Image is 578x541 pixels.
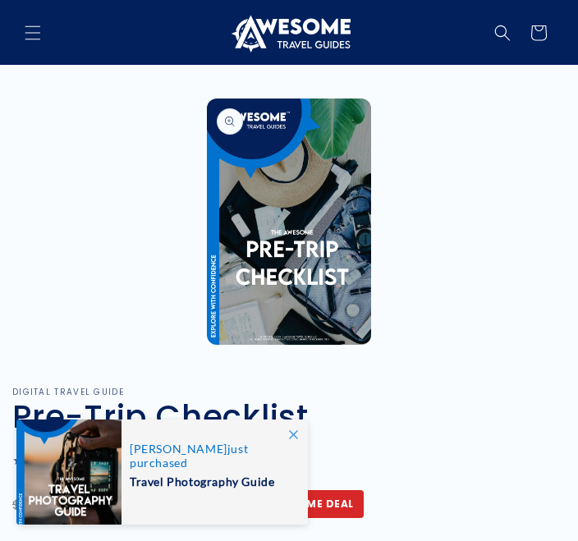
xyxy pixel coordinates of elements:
[130,442,291,470] span: just purchased
[12,449,566,471] p: ★★★★★
[484,15,521,51] summary: Search
[12,92,566,371] media-gallery: Gallery Viewer
[222,7,357,58] a: Awesome Travel Guides
[12,397,566,437] h1: Pre-Trip Checklist
[12,387,566,397] p: DIGITAL TRAVEL GUIDE
[130,442,227,456] span: [PERSON_NAME]
[15,15,51,51] summary: Menu
[227,13,351,53] img: Awesome Travel Guides
[12,493,55,516] span: $20.00
[130,470,291,490] span: Travel Photography Guide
